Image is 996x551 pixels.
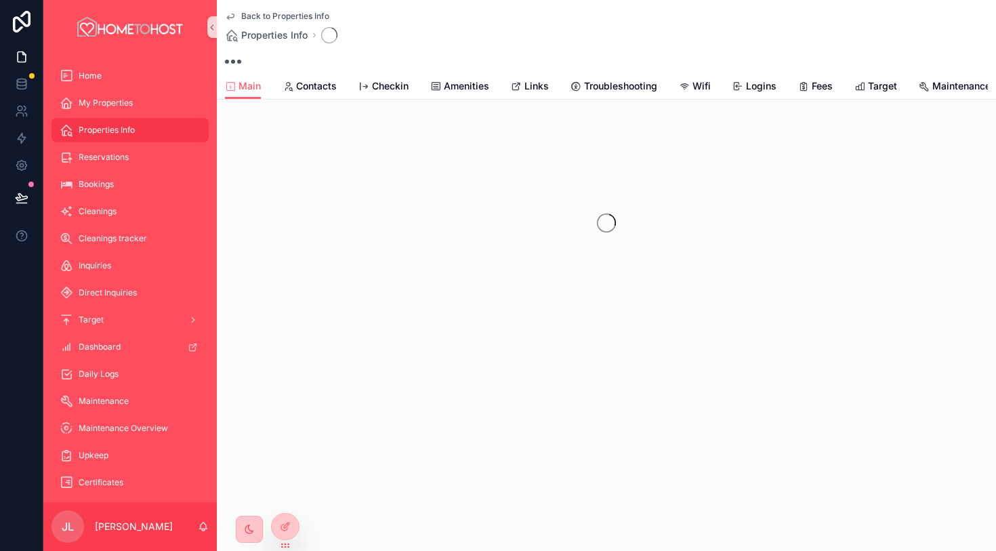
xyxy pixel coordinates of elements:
[51,362,209,386] a: Daily Logs
[746,79,776,93] span: Logins
[570,74,657,101] a: Troubleshooting
[372,79,409,93] span: Checkin
[932,79,991,93] span: Maintenance
[524,79,549,93] span: Links
[75,16,185,38] img: App logo
[51,416,209,441] a: Maintenance Overview
[51,389,209,413] a: Maintenance
[79,152,129,163] span: Reservations
[812,79,833,93] span: Fees
[868,79,897,93] span: Target
[51,470,209,495] a: Certificates
[679,74,711,101] a: Wifi
[51,172,209,197] a: Bookings
[79,260,111,271] span: Inquiries
[51,199,209,224] a: Cleanings
[51,253,209,278] a: Inquiries
[79,287,137,298] span: Direct Inquiries
[79,233,147,244] span: Cleanings tracker
[225,11,329,22] a: Back to Properties Info
[79,342,121,352] span: Dashboard
[430,74,489,101] a: Amenities
[51,145,209,169] a: Reservations
[79,450,108,461] span: Upkeep
[511,74,549,101] a: Links
[692,79,711,93] span: Wifi
[43,54,217,502] div: scrollable content
[79,423,168,434] span: Maintenance Overview
[732,74,776,101] a: Logins
[241,11,329,22] span: Back to Properties Info
[444,79,489,93] span: Amenities
[79,70,102,81] span: Home
[296,79,337,93] span: Contacts
[51,281,209,305] a: Direct Inquiries
[919,74,991,101] a: Maintenance
[79,396,129,407] span: Maintenance
[79,314,104,325] span: Target
[283,74,337,101] a: Contacts
[79,98,133,108] span: My Properties
[51,443,209,468] a: Upkeep
[584,79,657,93] span: Troubleshooting
[51,64,209,88] a: Home
[51,308,209,332] a: Target
[79,369,119,380] span: Daily Logs
[62,518,74,535] span: JL
[51,335,209,359] a: Dashboard
[95,520,173,533] p: [PERSON_NAME]
[51,226,209,251] a: Cleanings tracker
[238,79,261,93] span: Main
[79,477,123,488] span: Certificates
[225,74,261,100] a: Main
[51,118,209,142] a: Properties Info
[798,74,833,101] a: Fees
[358,74,409,101] a: Checkin
[79,125,135,136] span: Properties Info
[225,28,308,42] a: Properties Info
[854,74,897,101] a: Target
[79,206,117,217] span: Cleanings
[51,91,209,115] a: My Properties
[79,179,114,190] span: Bookings
[241,28,308,42] span: Properties Info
